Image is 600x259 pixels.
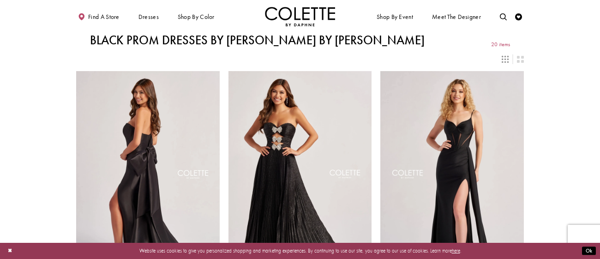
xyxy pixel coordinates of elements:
[72,51,528,66] div: Layout Controls
[513,7,524,26] a: Check Wishlist
[76,7,121,26] a: Find a store
[498,7,509,26] a: Toggle search
[377,13,413,20] span: Shop By Event
[4,245,16,257] button: Close Dialog
[491,42,510,48] span: 20 items
[50,246,550,255] p: Website uses cookies to give you personalized shopping and marketing experiences. By continuing t...
[517,56,524,63] span: Switch layout to 2 columns
[137,7,161,26] span: Dresses
[375,7,414,26] span: Shop By Event
[176,7,216,26] span: Shop by color
[265,7,335,26] a: Visit Home Page
[138,13,159,20] span: Dresses
[88,13,120,20] span: Find a store
[178,13,215,20] span: Shop by color
[452,247,460,254] a: here
[432,13,481,20] span: Meet the designer
[582,247,596,255] button: Submit Dialog
[430,7,483,26] a: Meet the designer
[502,56,509,63] span: Switch layout to 3 columns
[90,33,425,47] h1: Black Prom Dresses by [PERSON_NAME] by [PERSON_NAME]
[265,7,335,26] img: Colette by Daphne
